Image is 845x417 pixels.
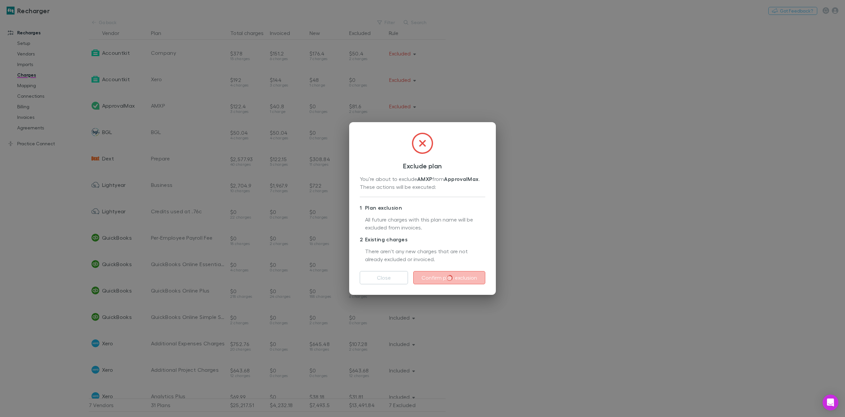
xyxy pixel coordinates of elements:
[360,235,365,243] div: 2
[417,176,432,182] strong: AMXP
[360,162,485,170] h3: Exclude plan
[444,176,478,182] strong: ApprovalMax
[360,271,408,284] button: Close
[360,213,485,234] div: All future charges with this plan name will be excluded from invoices.
[360,245,485,266] div: There aren't any new charges that are not already excluded or invoiced.
[413,271,485,284] button: Confirm plan exclusion
[360,234,485,245] p: Existing charges
[823,395,838,410] div: Open Intercom Messenger
[360,204,365,212] div: 1
[360,175,485,191] div: You’re about to exclude from . These actions will be executed:
[360,202,485,213] p: Plan exclusion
